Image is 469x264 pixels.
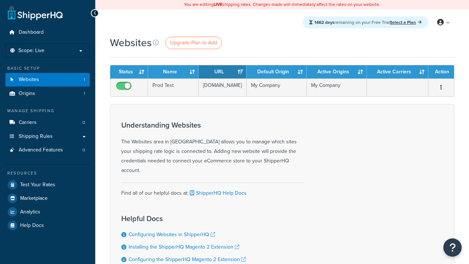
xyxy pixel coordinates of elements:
[20,195,48,202] span: Marketplace
[314,19,335,26] strong: 1462 days
[5,26,90,39] a: Dashboard
[8,5,63,20] a: ShipperHQ Home
[5,192,90,205] a: Marketplace
[5,143,90,157] a: Advanced Features 0
[247,78,307,96] td: My Company
[5,108,90,114] div: Manage Shipping
[170,39,217,47] span: Upgrade Plan to Add
[5,178,90,191] a: Test Your Rates
[5,116,90,129] a: Carriers 0
[199,78,247,96] td: [DOMAIN_NAME]
[19,147,63,153] span: Advanced Features
[82,120,85,126] span: 0
[19,120,37,126] span: Carriers
[5,205,90,219] a: Analytics
[19,29,44,36] span: Dashboard
[5,87,90,100] li: Origins
[19,77,39,83] span: Websites
[129,231,215,238] a: Configuring Websites in ShipperHQ
[307,65,367,78] th: Active Origins: activate to sort column ascending
[5,219,90,232] a: Help Docs
[303,16,428,28] div: remaining on your Free Trial
[19,133,53,140] span: Shipping Rules
[148,78,199,96] td: Prod Test
[5,143,90,157] li: Advanced Features
[20,182,55,188] span: Test Your Rates
[307,78,367,96] td: My Company
[20,209,40,215] span: Analytics
[5,65,90,71] div: Basic Setup
[428,65,454,78] th: Action
[165,37,222,49] a: Upgrade Plan to Add
[367,65,428,78] th: Active Carriers: activate to sort column ascending
[129,243,239,251] a: Installing the ShipperHQ Magento 2 Extension
[18,48,44,54] span: Scope: Live
[5,73,90,87] a: Websites 1
[121,121,304,129] h3: Understanding Websites
[247,65,307,78] th: Default Origin: activate to sort column ascending
[443,238,462,257] button: Open Resource Center
[20,223,44,229] span: Help Docs
[84,77,85,83] span: 1
[5,87,90,100] a: Origins 1
[390,19,422,26] a: Select a Plan
[110,36,152,50] h1: Websites
[121,121,304,175] div: The Websites area in [GEOGRAPHIC_DATA] allows you to manage which sites your shipping rate logic ...
[188,189,247,197] a: ShipperHQ Help Docs
[5,130,90,143] a: Shipping Rules
[5,73,90,87] li: Websites
[5,116,90,129] li: Carriers
[129,256,246,263] a: Configuring the ShipperHQ Magento 2 Extension
[199,65,247,78] th: URL: activate to sort column ascending
[214,1,222,8] b: LIVE
[84,91,85,97] span: 1
[121,214,253,223] h3: Helpful Docs
[82,147,85,153] span: 0
[110,65,148,78] th: Status: activate to sort column ascending
[19,91,35,97] span: Origins
[5,170,90,176] div: Resources
[148,65,199,78] th: Name: activate to sort column ascending
[121,183,304,198] div: Find all of our helpful docs at:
